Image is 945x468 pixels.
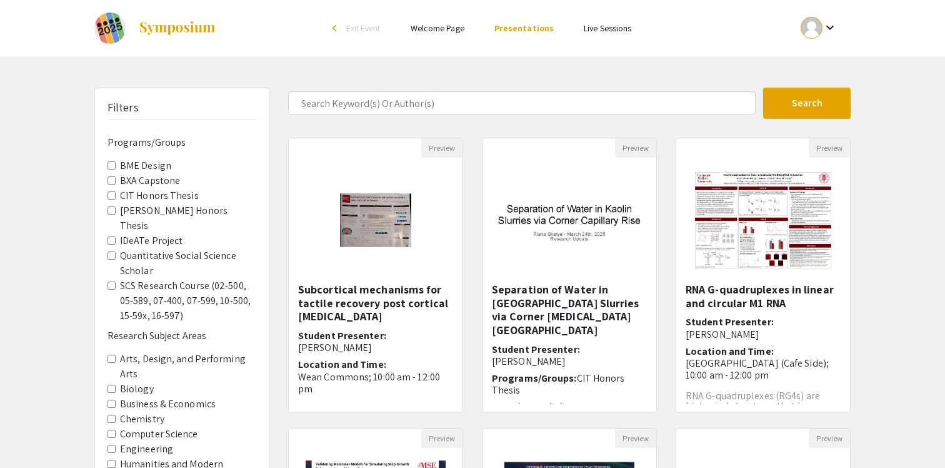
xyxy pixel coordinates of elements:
input: Search Keyword(s) Or Author(s) [288,91,756,115]
span: [PERSON_NAME] [492,355,566,368]
label: Business & Economics [120,397,216,412]
button: Preview [421,429,462,448]
a: Live Sessions [584,23,631,34]
p: [GEOGRAPHIC_DATA] (Cafe Side); 10:00 am - 12:00 pm [686,357,841,381]
button: Preview [615,429,656,448]
img: Meeting of the Minds 2025 Pittsburgh [94,13,126,44]
button: Preview [809,429,850,448]
label: Biology [120,382,154,397]
span: Location and Time: [686,345,774,358]
h5: Subcortical mechanisms for tactile recovery post cortical [MEDICAL_DATA] [298,283,453,323]
label: Chemistry [120,412,164,427]
mat-icon: Expand account dropdown [822,20,837,35]
button: Search [763,88,851,119]
label: IDeATe Project [120,233,182,248]
span: [PERSON_NAME] [298,341,372,354]
label: Quantitative Social Science Scholar [120,248,256,278]
h6: Student Presenter: [298,330,453,354]
span: Location and Time: [298,358,386,371]
button: Preview [615,138,656,158]
span: Programs/Groups: [492,372,577,385]
span: Exit Event [346,23,381,34]
h5: Filters [107,101,139,114]
label: CIT Honors Thesis [120,188,199,203]
label: Arts, Design, and Performing Arts [120,352,256,382]
label: SCS Research Course (02-500, 05-589, 07-400, 07-599, 10-500, 15-59x, 16-597) [120,278,256,323]
label: Computer Science [120,427,198,442]
a: Meeting of the Minds 2025 Pittsburgh [94,13,216,44]
a: Welcome Page [411,23,464,34]
h5: Separation of Water in [GEOGRAPHIC_DATA] Slurries via Corner [MEDICAL_DATA][GEOGRAPHIC_DATA] [492,283,647,337]
img: <p><span style="background-color: transparent; color: rgb(0, 0, 0);">Separation of Water in Kaoli... [482,166,656,275]
h5: RNA G-quadruplexes in linear and circular M1 RNA [686,283,841,310]
p: Wean Commons; 10:00 am - 12:00 pm [298,371,453,395]
label: BME Design [120,158,171,173]
h6: Programs/Groups [107,136,256,148]
img: <p>RNA G-quadruplexes in linear and circular M1 RNA</p> [681,158,846,283]
div: Open Presentation <p><span style="background-color: transparent; color: rgb(0, 0, 0);">Separation... [482,138,657,413]
h6: Student Presenter: [686,316,841,340]
a: Presentations [494,23,554,34]
span: RNA G-quadruplexes (RG4s) are biological structures that have... [686,389,823,412]
span: Location and Time: [492,400,580,414]
div: arrow_back_ios [332,24,340,32]
img: Symposium by ForagerOne [138,21,216,36]
label: BXA Capstone [120,173,180,188]
div: Open Presentation <p>Subcortical mechanisms for tactile recovery post cortical ischemia</p> [288,138,463,413]
div: Open Presentation <p>RNA G-quadruplexes in linear and circular M1 RNA</p> [676,138,851,413]
iframe: Chat [9,412,53,459]
label: Engineering [120,442,173,457]
span: [PERSON_NAME] [686,328,759,341]
h6: Research Subject Areas [107,330,256,342]
label: [PERSON_NAME] Honors Thesis [120,203,256,233]
span: CIT Honors Thesis [492,372,625,397]
h6: Student Presenter: [492,343,647,367]
button: Preview [809,138,850,158]
button: Expand account dropdown [787,14,851,42]
button: Preview [421,138,462,158]
img: <p>Subcortical mechanisms for tactile recovery post cortical ischemia</p> [327,158,423,283]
